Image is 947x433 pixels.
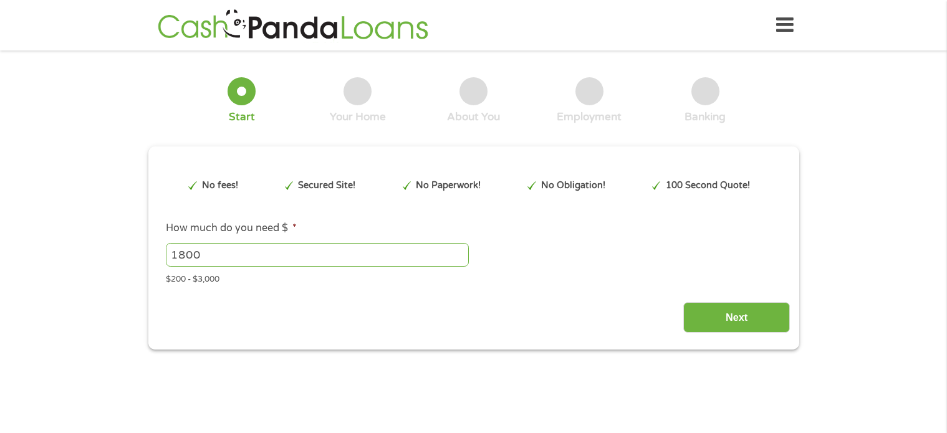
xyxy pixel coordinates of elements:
[330,110,386,124] div: Your Home
[298,179,355,193] p: Secured Site!
[683,302,790,333] input: Next
[666,179,750,193] p: 100 Second Quote!
[541,179,605,193] p: No Obligation!
[166,222,297,235] label: How much do you need $
[229,110,255,124] div: Start
[154,7,432,43] img: GetLoanNow Logo
[166,269,781,286] div: $200 - $3,000
[557,110,622,124] div: Employment
[447,110,500,124] div: About You
[202,179,238,193] p: No fees!
[685,110,726,124] div: Banking
[416,179,481,193] p: No Paperwork!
